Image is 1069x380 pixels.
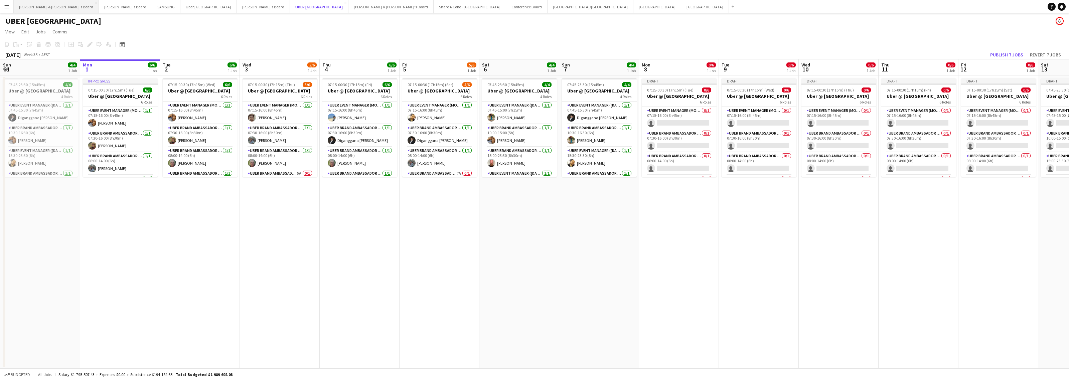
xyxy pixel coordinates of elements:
[237,0,290,13] button: [PERSON_NAME]'s Board
[801,107,876,130] app-card-role: UBER Event Manager (Mon - Fri)0/107:15-16:00 (8h45m)
[2,65,11,73] span: 31
[722,78,796,177] app-job-card: Draft07:15-00:30 (17h15m) (Wed)0/6Uber @ [GEOGRAPHIC_DATA]6 RolesUBER Event Manager (Mon - Fri)0/...
[722,62,729,68] span: Tue
[961,62,966,68] span: Fri
[3,62,11,68] span: Sun
[348,0,434,13] button: [PERSON_NAME] & [PERSON_NAME]'s Board
[3,147,78,170] app-card-role: UBER Event Manager ([DATE])1/115:30-23:30 (8h)[PERSON_NAME]
[41,52,50,57] div: AEST
[243,170,317,192] app-card-role: UBER Brand Ambassador ([PERSON_NAME])5A0/116:00-00:30 (8h30m)
[88,87,135,92] span: 07:15-00:30 (17h15m) (Tue)
[36,29,46,35] span: Jobs
[163,62,170,68] span: Tue
[961,78,1036,177] app-job-card: Draft07:15-00:30 (17h15m) (Sat)0/6Uber @ [GEOGRAPHIC_DATA]6 RolesUBER Event Manager (Mon - Fri)0/...
[727,87,774,92] span: 07:15-00:30 (17h15m) (Wed)
[481,65,489,73] span: 6
[402,62,408,68] span: Fri
[506,0,548,13] button: Conference Board
[642,78,717,177] app-job-card: Draft07:15-00:30 (17h15m) (Tue)0/6Uber @ [GEOGRAPHIC_DATA]6 RolesUBER Event Manager (Mon - Fri)0/...
[243,124,317,147] app-card-role: UBER Brand Ambassador ([PERSON_NAME])1/107:30-16:00 (8h30m)[PERSON_NAME]
[402,78,477,177] div: 07:15-00:30 (17h15m) (Sat)5/6Uber @ [GEOGRAPHIC_DATA]6 RolesUBER Event Manager (Mon - Fri)1/107:1...
[722,175,796,198] app-card-role: UBER Brand Ambassador ([PERSON_NAME])0/1
[939,100,951,105] span: 6 Roles
[562,88,637,94] h3: Uber @ [GEOGRAPHIC_DATA]
[482,78,557,177] div: 07:45-23:30 (15h45m)4/4Uber @ [GEOGRAPHIC_DATA]4 RolesUBER Event Manager ([DATE])1/107:45-15:00 (...
[800,65,810,73] span: 10
[1019,100,1031,105] span: 6 Roles
[243,78,317,177] app-job-card: 07:15-00:30 (17h15m) (Thu)5/6Uber @ [GEOGRAPHIC_DATA]6 RolesUBER Event Manager (Mon - Fri)1/107:1...
[562,78,637,177] app-job-card: 07:45-23:30 (15h45m)4/4Uber @ [GEOGRAPHIC_DATA]4 RolesUBER Event Manager ([DATE])1/107:45-15:30 (...
[881,78,956,177] app-job-card: Draft07:15-00:30 (17h15m) (Fri)0/6Uber @ [GEOGRAPHIC_DATA]6 RolesUBER Event Manager (Mon - Fri)0/...
[881,175,956,198] app-card-role: UBER Brand Ambassador ([PERSON_NAME])0/1
[223,82,232,87] span: 6/6
[221,94,232,99] span: 6 Roles
[482,102,557,124] app-card-role: UBER Event Manager ([DATE])1/107:45-15:00 (7h15m)[PERSON_NAME]
[633,0,681,13] button: [GEOGRAPHIC_DATA]
[50,27,70,36] a: Comms
[163,147,238,170] app-card-role: UBER Brand Ambassador ([PERSON_NAME])1/108:00-14:00 (6h)[PERSON_NAME]
[681,0,729,13] button: [GEOGRAPHIC_DATA]
[642,62,650,68] span: Mon
[801,78,876,83] div: Draft
[163,124,238,147] app-card-role: UBER Brand Ambassador ([PERSON_NAME])1/107:30-16:00 (8h30m)[PERSON_NAME]
[881,152,956,175] app-card-role: UBER Brand Ambassador ([PERSON_NAME])0/108:00-14:00 (6h)
[303,82,312,87] span: 5/6
[11,372,30,377] span: Budgeted
[388,68,396,73] div: 1 Job
[881,107,956,130] app-card-role: UBER Event Manager (Mon - Fri)0/107:15-16:00 (8h45m)
[881,62,890,68] span: Thu
[801,93,876,99] h3: Uber @ [GEOGRAPHIC_DATA]
[946,68,955,73] div: 1 Job
[402,170,477,192] app-card-role: UBER Brand Ambassador ([PERSON_NAME])7A0/116:00-00:30 (8h30m)
[782,87,791,92] span: 0/6
[722,107,796,130] app-card-role: UBER Event Manager (Mon - Fri)0/107:15-16:00 (8h45m)
[141,100,152,105] span: 6 Roles
[482,170,557,192] app-card-role: UBER Event Manager ([DATE])1/115:00-23:30 (8h30m)
[3,78,78,177] app-job-card: 07:45-23:30 (15h45m)4/4Uber @ [GEOGRAPHIC_DATA]4 RolesUBER Event Manager ([DATE])1/107:45-15:30 (...
[467,62,476,67] span: 5/6
[1056,17,1064,25] app-user-avatar: Andy Husen
[987,50,1026,59] button: Publish 7 jobs
[1026,62,1035,67] span: 0/6
[961,130,1036,152] app-card-role: UBER Brand Ambassador ([PERSON_NAME])0/107:30-16:00 (8h30m)
[801,62,810,68] span: Wed
[642,152,717,175] app-card-role: UBER Brand Ambassador ([PERSON_NAME])0/108:00-14:00 (6h)
[401,65,408,73] span: 5
[961,152,1036,175] app-card-role: UBER Brand Ambassador ([PERSON_NAME])0/108:00-14:00 (6h)
[3,371,31,378] button: Budgeted
[33,27,48,36] a: Jobs
[702,87,711,92] span: 0/6
[83,78,158,177] app-job-card: In progress07:15-00:30 (17h15m) (Tue)6/6Uber @ [GEOGRAPHIC_DATA]6 RolesUBER Event Manager (Mon - ...
[787,68,795,73] div: 1 Job
[881,93,956,99] h3: Uber @ [GEOGRAPHIC_DATA]
[163,78,238,177] app-job-card: 07:15-00:30 (17h15m) (Wed)6/6Uber @ [GEOGRAPHIC_DATA]6 RolesUBER Event Manager (Mon - Fri)1/107:1...
[482,124,557,147] app-card-role: UBER Brand Ambassador ([DATE])1/110:00-15:00 (5h)[PERSON_NAME]
[163,102,238,124] app-card-role: UBER Event Manager (Mon - Fri)1/107:15-16:00 (8h45m)[PERSON_NAME]
[321,65,331,73] span: 4
[946,62,955,67] span: 0/6
[961,78,1036,83] div: Draft
[547,68,556,73] div: 1 Job
[642,175,717,198] app-card-role: UBER Brand Ambassador ([PERSON_NAME])0/1
[228,68,237,73] div: 1 Job
[801,130,876,152] app-card-role: UBER Brand Ambassador ([PERSON_NAME])0/107:30-16:00 (8h30m)
[83,107,158,130] app-card-role: UBER Event Manager (Mon - Fri)1/107:15-16:00 (8h45m)[PERSON_NAME]
[880,65,890,73] span: 11
[567,82,604,87] span: 07:45-23:30 (15h45m)
[243,147,317,170] app-card-role: UBER Brand Ambassador ([PERSON_NAME])1/108:00-14:00 (6h)[PERSON_NAME]
[961,175,1036,198] app-card-role: UBER Brand Ambassador ([PERSON_NAME])0/1
[8,82,45,87] span: 07:45-23:30 (15h45m)
[722,130,796,152] app-card-role: UBER Brand Ambassador ([PERSON_NAME])0/107:30-16:00 (8h30m)
[562,124,637,147] app-card-role: UBER Brand Ambassador ([DATE])1/110:30-16:30 (6h)[PERSON_NAME]
[227,62,237,67] span: 6/6
[52,29,67,35] span: Comms
[68,68,77,73] div: 1 Job
[322,147,397,170] app-card-role: UBER Brand Ambassador ([PERSON_NAME])1/108:00-14:00 (6h)[PERSON_NAME]
[22,52,39,57] span: Week 35
[83,93,158,99] h3: Uber @ [GEOGRAPHIC_DATA]
[707,68,716,73] div: 1 Job
[3,170,78,192] app-card-role: UBER Brand Ambassador ([DATE])1/116:30-21:30 (5h)
[462,82,472,87] span: 5/6
[642,78,717,83] div: Draft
